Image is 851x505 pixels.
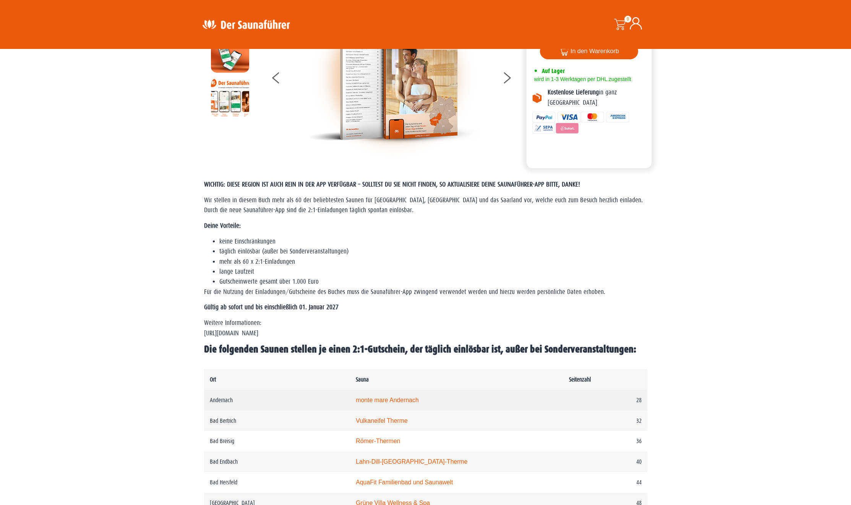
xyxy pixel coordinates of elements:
strong: Deine Vorteile: [204,222,241,229]
td: 40 [563,451,647,472]
li: Gutscheinwerte gesamt über 1.000 Euro [219,277,647,287]
span: Auf Lager [542,67,565,75]
li: keine Einschränkungen [219,237,647,247]
td: Bad Endbach [204,451,350,472]
strong: Seitenzahl [569,376,591,383]
img: MOCKUP-iPhone_regional [211,34,249,73]
td: 32 [563,411,647,431]
button: In den Warenkorb [540,43,638,59]
td: Bad Hersfeld [204,472,350,493]
li: lange Laufzeit [219,267,647,277]
b: Kostenlose Lieferung [548,89,599,96]
strong: Gültig ab sofort und bis einschließlich 01. Januar 2027 [204,304,339,311]
a: Römer-Thermen [356,438,400,444]
li: täglich einlösbar (außer bei Sonderveranstaltungen) [219,247,647,257]
a: AquaFit Familienbad und Saunawelt [356,479,453,486]
a: monte mare Andernach [356,397,419,403]
strong: Sauna [356,376,369,383]
td: 36 [563,431,647,451]
td: Bad Breisig [204,431,350,451]
span: WICHTIG: DIESE REGION IST AUCH REIN IN DER APP VERFÜGBAR – SOLLTEST DU SIE NICHT FINDEN, SO AKTUA... [204,181,580,188]
td: 28 [563,390,647,411]
p: in ganz [GEOGRAPHIC_DATA] [548,88,646,108]
li: mehr als 60 x 2:1-Einladungen [219,257,647,267]
td: 44 [563,472,647,493]
span: Die folgenden Saunen stellen je einen 2:1-Gutschein, der täglich einlösbar ist, außer bei Sonderv... [204,344,636,355]
img: Anleitung7tn [211,78,249,117]
span: 0 [624,16,631,23]
span: wird in 1-3 Werktagen per DHL zugestellt [532,76,631,82]
td: Andernach [204,390,350,411]
a: Vulkaneifel Therme [356,417,408,424]
span: Wir stellen in diesem Buch mehr als 60 der beliebtesten Saunen für [GEOGRAPHIC_DATA], [GEOGRAPHIC... [204,196,643,214]
p: Für die Nutzung der Einladungen/Gutscheine des Buches muss die Saunaführer-App zwingend verwendet... [204,287,647,297]
p: Weitere Informationen: [URL][DOMAIN_NAME] [204,318,647,338]
td: Bad Bertrich [204,411,350,431]
strong: Ort [210,376,216,383]
a: Lahn-Dill-[GEOGRAPHIC_DATA]-Therme [356,458,467,465]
